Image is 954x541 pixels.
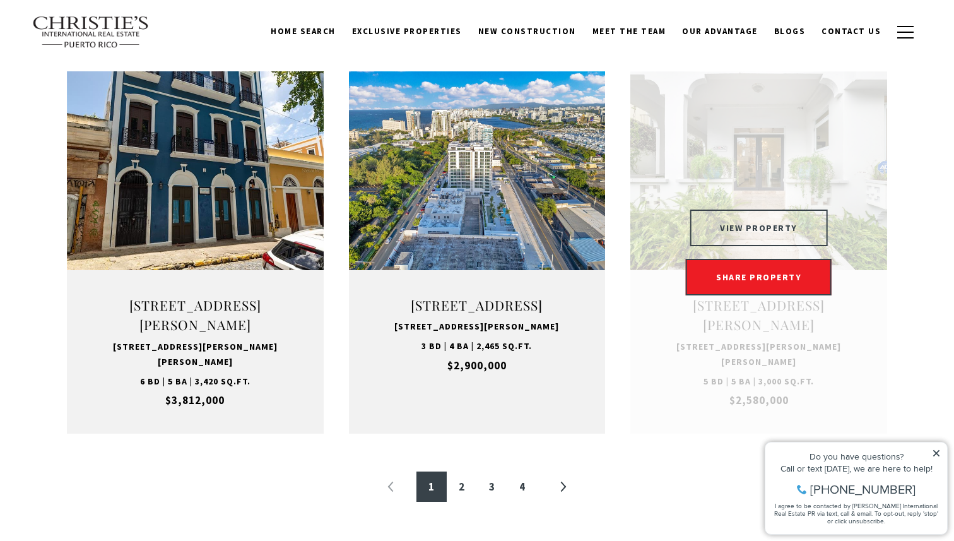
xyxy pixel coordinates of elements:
img: Christie's International Real Estate text transparent background [32,16,150,49]
a: Blogs [766,20,814,44]
button: VIEW PROPERTY [690,210,828,246]
a: SHARE PROPERTY [686,259,832,295]
span: Our Advantage [682,26,758,37]
a: New Construction [470,20,584,44]
div: Call or text [DATE], we are here to help! [13,40,182,49]
a: 3 [477,472,507,502]
a: Home Search [262,20,344,44]
a: Our Advantage [674,20,766,44]
span: Contact Us [821,26,881,37]
span: [PHONE_NUMBER] [52,59,157,72]
a: 2 [447,472,477,502]
li: Next page [548,472,578,502]
a: Meet the Team [584,20,674,44]
span: I agree to be contacted by [PERSON_NAME] International Real Estate PR via text, call & email. To ... [16,78,180,102]
a: » [548,472,578,502]
button: button [889,14,922,51]
div: Do you have questions? [13,28,182,37]
span: New Construction [478,26,576,37]
span: Blogs [774,26,806,37]
span: Exclusive Properties [352,26,462,37]
a: Exclusive Properties [344,20,470,44]
a: VIEW PROPERTY VIEW PROPERTY [683,211,834,222]
a: 1 [416,472,447,502]
a: 4 [507,472,538,502]
a: Contact Us [813,20,889,44]
a: Open this option [630,71,887,434]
